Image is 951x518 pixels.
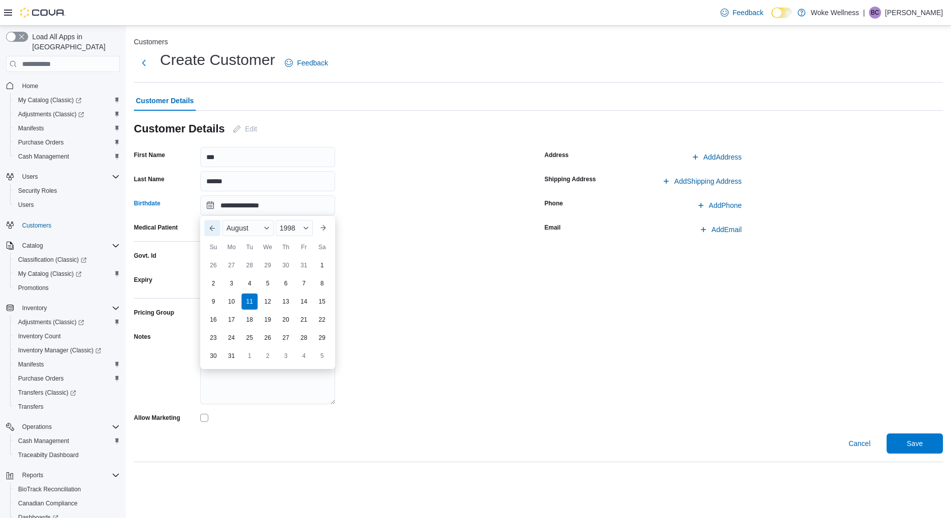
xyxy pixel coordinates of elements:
span: Add Email [711,225,742,235]
span: Add Phone [709,200,742,210]
p: Woke Wellness [811,7,859,19]
span: My Catalog (Classic) [14,94,120,106]
div: day-28 [296,330,312,346]
button: Inventory [18,302,51,314]
span: Reports [18,469,120,481]
span: Adjustments (Classic) [18,318,84,326]
a: Manifests [14,122,48,134]
div: Th [278,239,294,255]
button: Cancel [844,433,875,454]
span: Operations [18,421,120,433]
span: Add Address [703,152,742,162]
button: Previous Month [204,220,220,236]
div: day-5 [260,275,276,291]
button: Operations [2,420,124,434]
span: Users [18,171,120,183]
a: Canadian Compliance [14,497,82,509]
button: Purchase Orders [10,372,124,386]
div: day-16 [205,312,221,328]
div: Button. Open the year selector. 1998 is currently selected. [276,220,313,236]
div: day-27 [223,257,240,273]
button: Customers [134,38,168,46]
p: [PERSON_NAME] [885,7,943,19]
a: Home [18,80,42,92]
button: Home [2,78,124,93]
span: Edit [245,124,257,134]
a: Adjustments (Classic) [10,315,124,329]
div: Su [205,239,221,255]
div: Blaine Carter [869,7,881,19]
div: day-3 [223,275,240,291]
div: day-5 [314,348,330,364]
span: Manifests [18,124,44,132]
span: Manifests [14,358,120,371]
label: Email [544,224,561,232]
span: Promotions [14,282,120,294]
div: day-15 [314,293,330,310]
span: Customer Details [136,91,194,111]
button: Purchase Orders [10,135,124,150]
div: day-23 [205,330,221,346]
div: day-11 [242,293,258,310]
button: Reports [2,468,124,482]
button: Next month [315,220,331,236]
span: Manifests [18,360,44,368]
button: Manifests [10,357,124,372]
p: | [863,7,865,19]
span: My Catalog (Classic) [18,96,82,104]
div: day-29 [260,257,276,273]
span: Save [907,438,923,449]
button: Transfers [10,400,124,414]
span: Cash Management [14,151,120,163]
span: Manifests [14,122,120,134]
span: Home [18,79,120,92]
button: Customers [2,218,124,233]
span: Cash Management [18,437,69,445]
span: Customers [18,219,120,232]
div: day-4 [242,275,258,291]
span: Catalog [22,242,43,250]
span: Transfers [18,403,43,411]
a: Transfers [14,401,47,413]
label: Allow Marketing [134,414,180,422]
span: Cancel [848,438,870,449]
span: Adjustments (Classic) [14,316,120,328]
span: Classification (Classic) [14,254,120,266]
input: Press the down key to enter a popover containing a calendar. Press the escape key to close the po... [200,195,335,215]
div: day-30 [278,257,294,273]
a: My Catalog (Classic) [10,267,124,281]
button: Cash Management [10,150,124,164]
span: Canadian Compliance [14,497,120,509]
span: Adjustments (Classic) [18,110,84,118]
div: day-29 [314,330,330,346]
div: day-20 [278,312,294,328]
a: BioTrack Reconciliation [14,483,85,495]
a: Transfers (Classic) [10,386,124,400]
a: Customers [18,219,55,232]
div: day-8 [314,275,330,291]
label: Address [544,151,569,159]
span: Purchase Orders [18,138,64,146]
button: Inventory [2,301,124,315]
div: day-26 [205,257,221,273]
span: Inventory Count [18,332,61,340]
button: Users [10,198,124,212]
button: Save [887,433,943,454]
div: day-28 [242,257,258,273]
label: Notes [134,333,150,341]
button: Security Roles [10,184,124,198]
button: Inventory Count [10,329,124,343]
a: Purchase Orders [14,136,68,149]
div: day-10 [223,293,240,310]
a: Transfers (Classic) [14,387,80,399]
h3: Customer Details [134,123,225,135]
button: Reports [18,469,47,481]
span: Inventory Manager (Classic) [18,346,101,354]
button: Catalog [18,240,47,252]
a: Traceabilty Dashboard [14,449,83,461]
div: Mo [223,239,240,255]
div: August, 1998 [204,256,331,365]
span: Inventory [22,304,47,312]
span: Reports [22,471,43,479]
